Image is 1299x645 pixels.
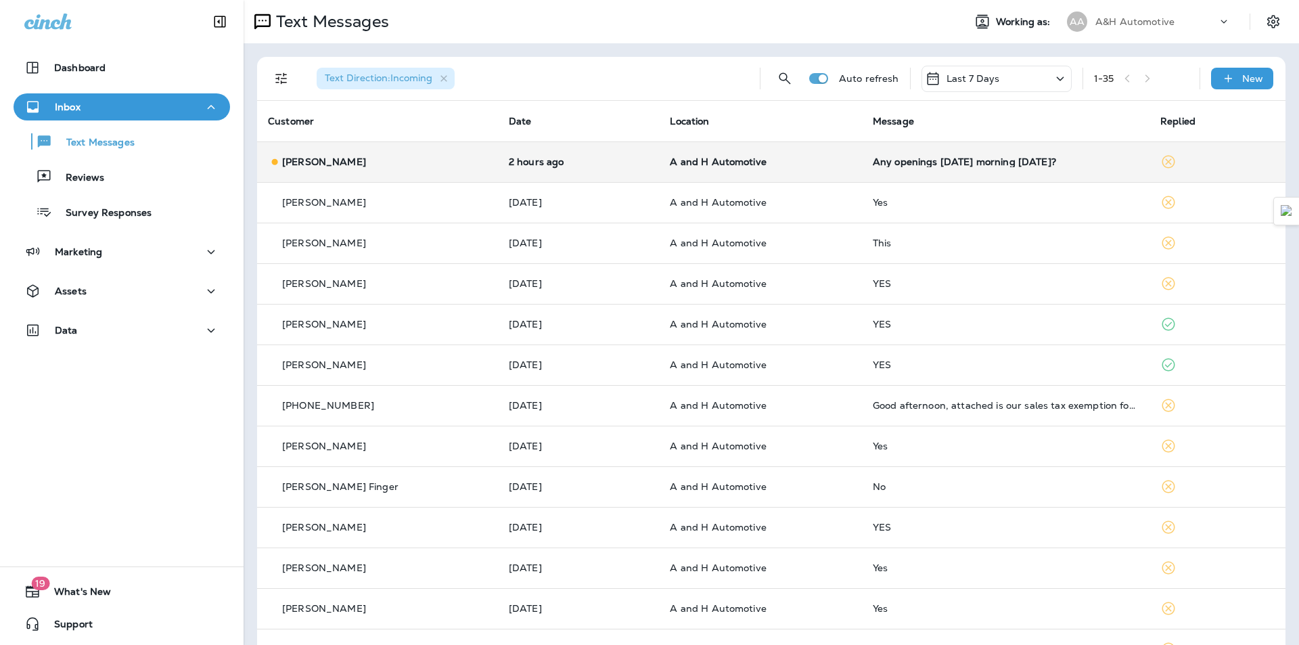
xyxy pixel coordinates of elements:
[873,603,1139,614] div: Yes
[55,286,87,296] p: Assets
[509,603,649,614] p: Aug 13, 2025 10:22 AM
[873,197,1139,208] div: Yes
[1242,73,1263,84] p: New
[873,319,1139,330] div: YES
[670,481,767,493] span: A and H Automotive
[282,278,366,289] p: [PERSON_NAME]
[52,207,152,220] p: Survey Responses
[996,16,1053,28] span: Working as:
[670,359,767,371] span: A and H Automotive
[873,522,1139,533] div: YES
[53,137,135,150] p: Text Messages
[14,610,230,638] button: Support
[509,115,532,127] span: Date
[873,156,1139,167] div: Any openings on Monday morning August 25th?
[1067,12,1087,32] div: AA
[873,562,1139,573] div: Yes
[282,562,366,573] p: [PERSON_NAME]
[670,602,767,615] span: A and H Automotive
[41,586,111,602] span: What's New
[282,481,398,492] p: [PERSON_NAME] Finger
[873,115,914,127] span: Message
[670,399,767,412] span: A and H Automotive
[268,65,295,92] button: Filters
[282,156,366,167] p: [PERSON_NAME]
[873,278,1139,289] div: YES
[670,156,767,168] span: A and H Automotive
[1094,73,1114,84] div: 1 - 35
[873,400,1139,411] div: Good afternoon, attached is our sales tax exemption form Ramos Agri Lifts
[509,156,649,167] p: Aug 15, 2025 10:29 AM
[282,441,366,451] p: [PERSON_NAME]
[282,359,366,370] p: [PERSON_NAME]
[509,278,649,289] p: Aug 14, 2025 10:36 AM
[509,441,649,451] p: Aug 13, 2025 02:47 PM
[873,238,1139,248] div: This
[282,319,366,330] p: [PERSON_NAME]
[1261,9,1285,34] button: Settings
[14,54,230,81] button: Dashboard
[14,127,230,156] button: Text Messages
[14,162,230,191] button: Reviews
[31,577,49,590] span: 19
[55,325,78,336] p: Data
[509,238,649,248] p: Aug 14, 2025 10:54 AM
[509,319,649,330] p: Aug 14, 2025 10:35 AM
[271,12,389,32] p: Text Messages
[670,196,767,208] span: A and H Automotive
[54,62,106,73] p: Dashboard
[14,238,230,265] button: Marketing
[55,246,102,257] p: Marketing
[670,318,767,330] span: A and H Automotive
[14,93,230,120] button: Inbox
[670,237,767,249] span: A and H Automotive
[41,619,93,635] span: Support
[201,8,239,35] button: Collapse Sidebar
[509,400,649,411] p: Aug 13, 2025 04:24 PM
[282,603,366,614] p: [PERSON_NAME]
[14,317,230,344] button: Data
[282,238,366,248] p: [PERSON_NAME]
[509,481,649,492] p: Aug 13, 2025 12:47 PM
[509,197,649,208] p: Aug 14, 2025 11:20 AM
[839,73,899,84] p: Auto refresh
[55,102,81,112] p: Inbox
[1281,205,1293,217] img: Detect Auto
[14,578,230,605] button: 19What's New
[317,68,455,89] div: Text Direction:Incoming
[282,197,366,208] p: [PERSON_NAME]
[670,440,767,452] span: A and H Automotive
[509,522,649,533] p: Aug 13, 2025 10:56 AM
[670,277,767,290] span: A and H Automotive
[670,115,709,127] span: Location
[771,65,798,92] button: Search Messages
[52,172,104,185] p: Reviews
[947,73,1000,84] p: Last 7 Days
[14,198,230,226] button: Survey Responses
[509,359,649,370] p: Aug 14, 2025 10:34 AM
[873,481,1139,492] div: No
[1160,115,1195,127] span: Replied
[1095,16,1175,27] p: A&H Automotive
[282,522,366,533] p: [PERSON_NAME]
[325,72,432,84] span: Text Direction : Incoming
[268,115,314,127] span: Customer
[873,359,1139,370] div: YES
[873,441,1139,451] div: Yes
[14,277,230,305] button: Assets
[670,521,767,533] span: A and H Automotive
[282,400,374,411] p: [PHONE_NUMBER]
[670,562,767,574] span: A and H Automotive
[509,562,649,573] p: Aug 13, 2025 10:53 AM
